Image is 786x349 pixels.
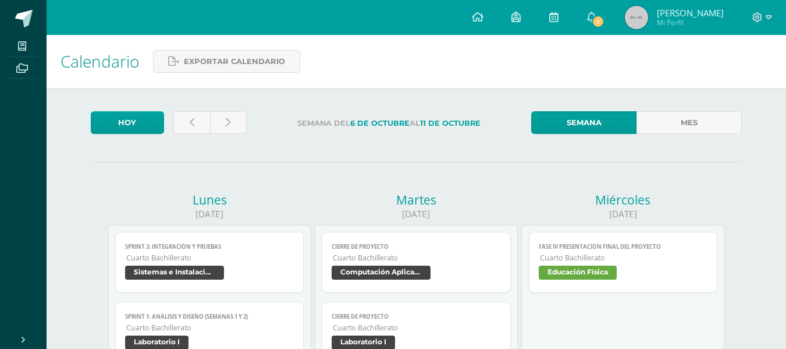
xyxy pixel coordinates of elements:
span: Sistemas e Instalación de Software [125,266,224,280]
strong: 11 de Octubre [420,119,481,128]
img: 45x45 [625,6,648,29]
div: [DATE] [315,208,518,220]
div: Lunes [108,192,311,208]
div: Martes [315,192,518,208]
span: 1 [592,15,604,28]
span: Cuarto Bachillerato [126,323,294,333]
span: Mi Perfil [657,17,724,27]
span: Cuarto Bachillerato [540,253,708,263]
span: Cierre de proyecto [332,313,501,320]
label: Semana del al [256,111,522,135]
span: Calendario [61,50,139,72]
a: Sprint 3: Integración y pruebasCuarto BachilleratoSistemas e Instalación de Software [115,232,304,292]
span: Cuarto Bachillerato [126,253,294,263]
span: Cuarto Bachillerato [333,323,501,333]
a: Exportar calendario [153,50,300,73]
span: Cierre de proyecto [332,243,501,251]
span: Sprint 1: Análisis y Diseño (Semanas 1 y 2) [125,313,294,320]
div: Miércoles [521,192,724,208]
div: [DATE] [108,208,311,220]
a: Mes [636,111,742,134]
span: Exportar calendario [184,51,285,72]
a: Fase IV presentación Final del proyectoCuarto BachilleratoEducación Física [529,232,718,292]
span: Computación Aplicada [332,266,431,280]
span: [PERSON_NAME] [657,7,724,19]
a: Semana [531,111,636,134]
span: Educación Física [539,266,617,280]
a: Cierre de proyectoCuarto BachilleratoComputación Aplicada [322,232,511,292]
span: Fase IV presentación Final del proyecto [539,243,708,251]
span: Cuarto Bachillerato [333,253,501,263]
strong: 6 de Octubre [350,119,410,128]
a: Hoy [91,111,164,134]
span: Sprint 3: Integración y pruebas [125,243,294,251]
div: [DATE] [521,208,724,220]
